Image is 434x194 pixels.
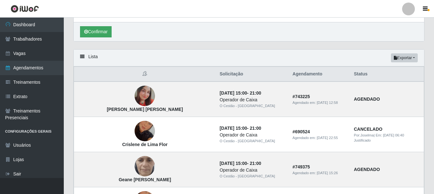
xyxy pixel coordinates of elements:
[354,167,380,172] strong: AGENDADO
[354,133,420,138] div: | Em:
[220,126,247,131] time: [DATE] 15:00
[220,167,285,174] div: Operador de Caixa
[216,67,289,82] th: Solicitação
[220,90,247,96] time: [DATE] 15:00
[220,161,247,166] time: [DATE] 15:00
[220,161,261,166] strong: -
[391,53,418,62] button: Exportar
[250,161,261,166] time: 21:00
[220,97,285,103] div: Operador de Caixa
[317,171,338,175] time: [DATE] 15:26
[292,94,310,99] strong: # 743225
[354,127,382,132] strong: CANCELADO
[250,126,261,131] time: 21:00
[135,113,155,149] img: Crislene de Lima Flor
[220,90,261,96] strong: -
[135,144,155,189] img: Geane Maria da Silva
[135,86,155,106] img: Ana Caroline Almeida da Silva
[220,138,285,144] div: O Cestão - [GEOGRAPHIC_DATA]
[292,170,346,176] div: Agendado em:
[220,132,285,138] div: Operador de Caixa
[250,90,261,96] time: 21:00
[289,67,350,82] th: Agendamento
[220,103,285,109] div: O Cestão - [GEOGRAPHIC_DATA]
[292,100,346,105] div: Agendado em:
[292,129,310,134] strong: # 690524
[220,126,261,131] strong: -
[317,101,338,105] time: [DATE] 12:58
[354,133,374,137] span: Por: Joselma
[354,138,420,143] div: Justificado
[74,50,424,66] div: Lista
[11,5,39,13] img: CoreUI Logo
[383,133,404,137] time: [DATE] 06:40
[122,142,167,147] strong: Crislene de Lima Flor
[107,107,183,112] strong: [PERSON_NAME] [PERSON_NAME]
[350,67,424,82] th: Status
[354,97,380,102] strong: AGENDADO
[292,164,310,169] strong: # 749375
[119,177,171,182] strong: Geane [PERSON_NAME]
[80,26,112,37] button: Confirmar
[292,135,346,141] div: Agendado em:
[220,174,285,179] div: O Cestão - [GEOGRAPHIC_DATA]
[317,136,338,140] time: [DATE] 22:55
